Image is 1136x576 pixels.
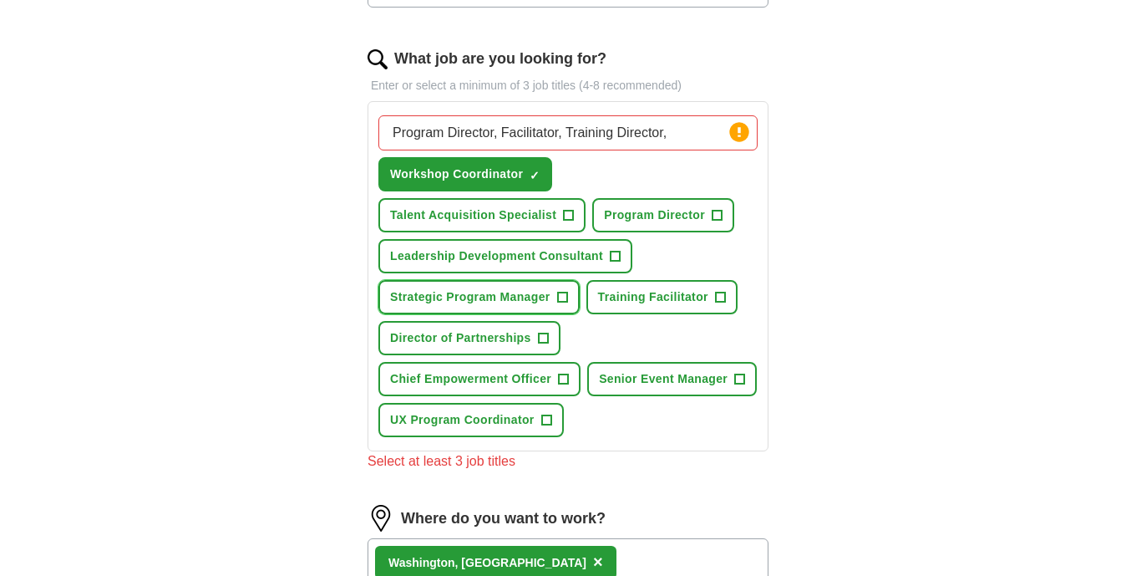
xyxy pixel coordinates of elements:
[390,329,531,347] span: Director of Partnerships
[378,157,552,191] button: Workshop Coordinator✓
[378,362,581,396] button: Chief Empowerment Officer
[388,556,437,569] strong: Washing
[394,48,606,70] label: What job are you looking for?
[378,198,586,232] button: Talent Acquisition Specialist
[378,403,564,437] button: UX Program Coordinator
[378,321,560,355] button: Director of Partnerships
[368,505,394,532] img: location.png
[368,451,768,472] div: Select at least 3 job titles
[587,362,757,396] button: Senior Event Manager
[593,553,603,571] span: ×
[604,206,705,224] span: Program Director
[378,239,632,273] button: Leadership Development Consultant
[368,77,768,94] p: Enter or select a minimum of 3 job titles (4-8 recommended)
[593,550,603,575] button: ×
[586,280,738,314] button: Training Facilitator
[388,554,586,572] div: ton, [GEOGRAPHIC_DATA]
[390,411,535,429] span: UX Program Coordinator
[598,288,708,306] span: Training Facilitator
[378,280,580,314] button: Strategic Program Manager
[530,169,540,182] span: ✓
[390,370,551,388] span: Chief Empowerment Officer
[401,507,606,530] label: Where do you want to work?
[368,49,388,69] img: search.png
[592,198,734,232] button: Program Director
[390,206,556,224] span: Talent Acquisition Specialist
[378,115,758,150] input: Type a job title and press enter
[599,370,728,388] span: Senior Event Manager
[390,166,523,183] span: Workshop Coordinator
[390,247,603,265] span: Leadership Development Consultant
[390,288,550,306] span: Strategic Program Manager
